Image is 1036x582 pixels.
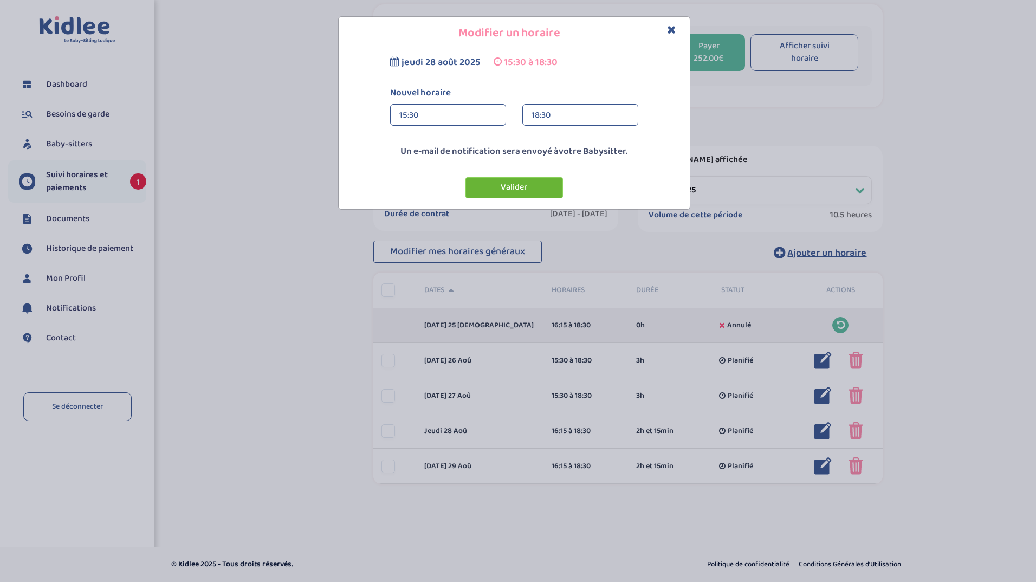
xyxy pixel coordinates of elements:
[399,105,497,126] div: 15:30
[504,55,558,70] span: 15:30 à 18:30
[382,86,646,100] label: Nouvel horaire
[402,55,481,70] span: jeudi 28 août 2025
[667,24,676,36] button: Close
[465,177,563,198] button: Valider
[347,25,682,42] h4: Modifier un horaire
[559,144,627,159] span: votre Babysitter.
[532,105,629,126] div: 18:30
[341,145,687,159] p: Un e-mail de notification sera envoyé à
